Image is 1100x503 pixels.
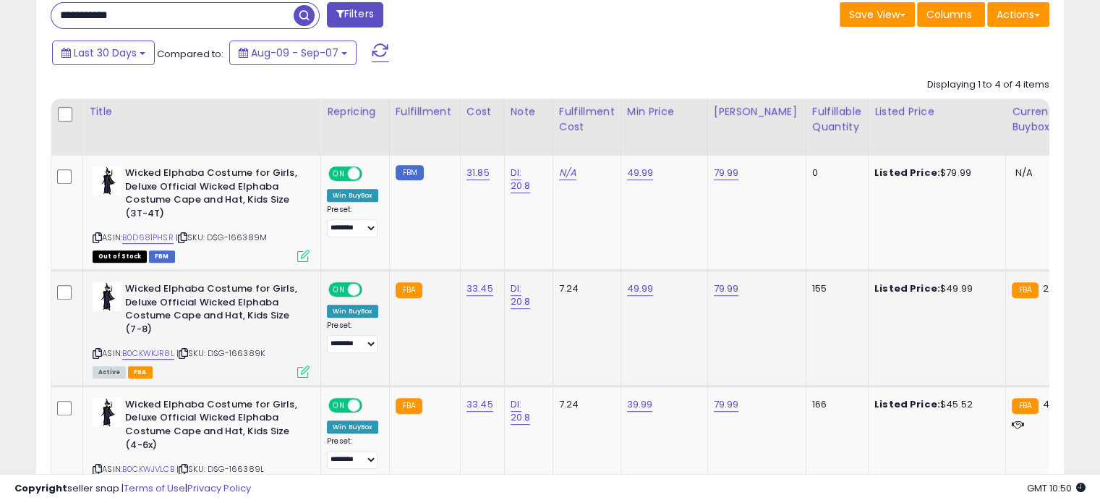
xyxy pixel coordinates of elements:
[128,366,153,379] span: FBA
[511,166,531,193] a: DI: 20.8
[874,166,940,179] b: Listed Price:
[466,397,493,412] a: 33.45
[1012,282,1039,298] small: FBA
[559,166,576,180] a: N/A
[327,305,378,318] div: Win BuyBox
[176,347,265,359] span: | SKU: DSG-166389K
[251,46,338,60] span: Aug-09 - Sep-07
[396,104,454,119] div: Fulfillment
[511,282,531,309] a: DI: 20.8
[330,284,348,296] span: ON
[627,397,653,412] a: 39.99
[917,2,985,27] button: Columns
[1015,166,1033,179] span: N/A
[327,2,383,28] button: Filters
[396,282,422,298] small: FBA
[812,282,857,295] div: 155
[511,104,547,119] div: Note
[327,436,378,469] div: Preset:
[187,481,251,495] a: Privacy Policy
[1042,397,1069,411] span: 45.52
[229,41,357,65] button: Aug-09 - Sep-07
[1027,481,1086,495] span: 2025-10-8 10:50 GMT
[360,284,383,296] span: OFF
[927,78,1049,92] div: Displaying 1 to 4 of 4 items
[125,282,301,339] b: Wicked Elphaba Costume for Girls, Deluxe Official Wicked Elphaba Costume Cape and Hat, Kids Size ...
[511,397,531,425] a: DI: 20.8
[93,398,121,427] img: 41wGU9zrqrL._SL40_.jpg
[93,366,126,379] span: All listings currently available for purchase on Amazon
[874,282,940,295] b: Listed Price:
[627,104,702,119] div: Min Price
[466,104,498,119] div: Cost
[74,46,137,60] span: Last 30 Days
[122,232,174,244] a: B0D681PHSR
[124,481,185,495] a: Terms of Use
[327,104,383,119] div: Repricing
[89,104,315,119] div: Title
[327,420,378,434] div: Win BuyBox
[93,282,121,311] img: 41wGU9zrqrL._SL40_.jpg
[987,2,1049,27] button: Actions
[812,166,857,179] div: 0
[874,398,994,411] div: $45.52
[157,47,223,61] span: Compared to:
[93,166,310,261] div: ASIN:
[125,398,301,455] b: Wicked Elphaba Costume for Girls, Deluxe Official Wicked Elphaba Costume Cape and Hat, Kids Size ...
[559,104,615,135] div: Fulfillment Cost
[330,168,348,180] span: ON
[714,166,739,180] a: 79.99
[1042,282,1068,295] span: 24.97
[176,232,267,243] span: | SKU: DSG-166389M
[812,104,862,135] div: Fulfillable Quantity
[874,282,994,295] div: $49.99
[714,397,739,412] a: 79.99
[874,397,940,411] b: Listed Price:
[93,166,121,195] img: 41VgWMnqVIL._SL40_.jpg
[874,166,994,179] div: $79.99
[149,250,175,263] span: FBM
[360,400,383,412] span: OFF
[122,347,174,360] a: B0CKWKJR8L
[714,282,739,296] a: 79.99
[466,282,493,296] a: 33.45
[327,205,378,237] div: Preset:
[93,282,310,376] div: ASIN:
[93,250,147,263] span: All listings that are currently out of stock and unavailable for purchase on Amazon
[466,166,490,180] a: 31.85
[14,482,251,496] div: seller snap | |
[1012,104,1086,135] div: Current Buybox Price
[874,104,999,119] div: Listed Price
[327,189,378,202] div: Win BuyBox
[559,398,610,411] div: 7.24
[1012,398,1039,414] small: FBA
[714,104,800,119] div: [PERSON_NAME]
[627,282,654,296] a: 49.99
[330,400,348,412] span: ON
[52,41,155,65] button: Last 30 Days
[360,168,383,180] span: OFF
[812,398,857,411] div: 166
[840,2,915,27] button: Save View
[627,166,654,180] a: 49.99
[559,282,610,295] div: 7.24
[926,7,972,22] span: Columns
[14,481,67,495] strong: Copyright
[125,166,301,224] b: Wicked Elphaba Costume for Girls, Deluxe Official Wicked Elphaba Costume Cape and Hat, Kids Size ...
[396,165,424,180] small: FBM
[396,398,422,414] small: FBA
[327,321,378,353] div: Preset:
